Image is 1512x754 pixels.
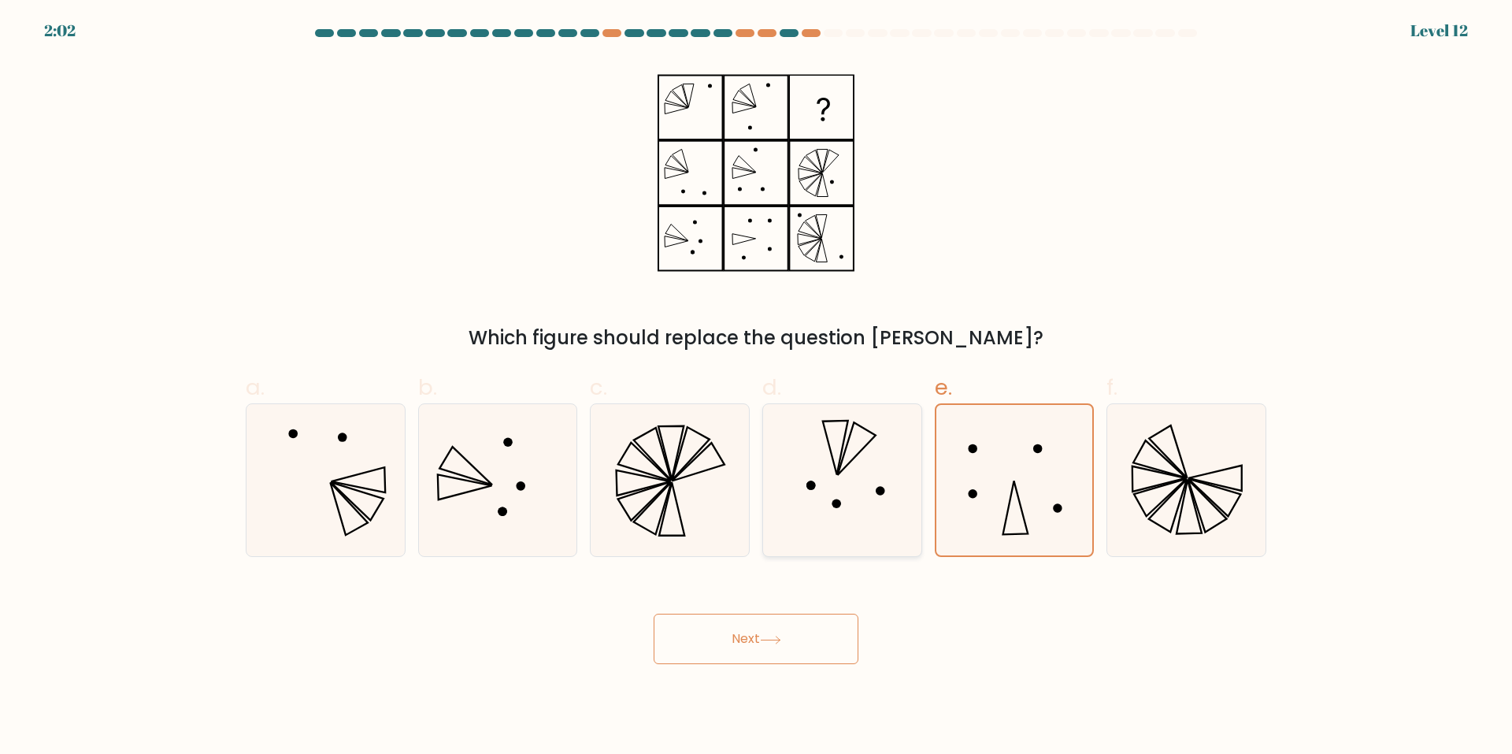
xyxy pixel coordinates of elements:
span: a. [246,372,265,403]
span: e. [935,372,952,403]
div: Level 12 [1410,19,1468,43]
span: b. [418,372,437,403]
span: c. [590,372,607,403]
button: Next [654,614,858,664]
div: 2:02 [44,19,76,43]
span: f. [1106,372,1117,403]
span: d. [762,372,781,403]
div: Which figure should replace the question [PERSON_NAME]? [255,324,1257,352]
